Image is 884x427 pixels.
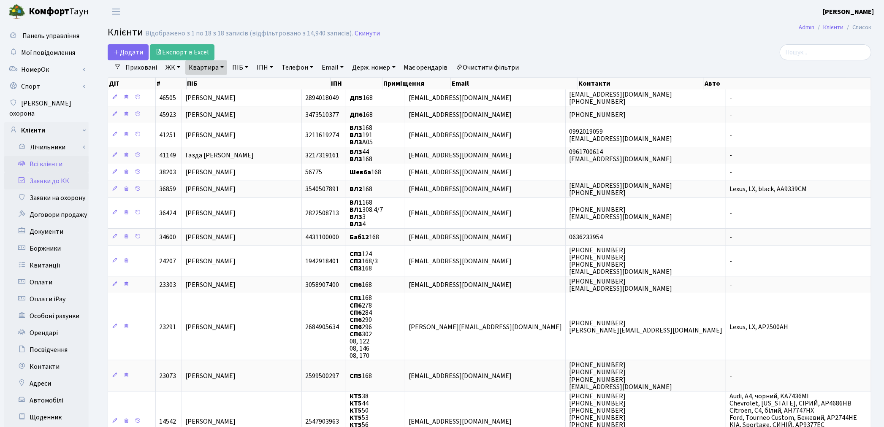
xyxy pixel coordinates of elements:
b: Комфорт [29,5,69,18]
th: Email [451,78,578,89]
span: [PERSON_NAME] [185,93,236,103]
span: [PHONE_NUMBER] [PERSON_NAME][EMAIL_ADDRESS][DOMAIN_NAME] [569,319,722,335]
span: 3217319161 [305,151,339,160]
span: 24207 [159,257,176,266]
span: [PERSON_NAME] [185,280,236,289]
span: 23073 [159,371,176,381]
span: Lexus, LX, AP2500AH [729,322,788,332]
span: [EMAIL_ADDRESS][DOMAIN_NAME] [409,151,512,160]
span: Панель управління [22,31,79,41]
li: Список [843,23,871,32]
span: 168 [350,110,373,119]
span: 3540507891 [305,185,339,194]
span: [PHONE_NUMBER] [EMAIL_ADDRESS][DOMAIN_NAME] [569,205,672,222]
b: ДП6 [350,110,363,119]
a: Додати [108,44,149,60]
span: [PERSON_NAME] [185,232,236,242]
span: Газда [PERSON_NAME] [185,151,254,160]
span: [PERSON_NAME] [185,417,236,426]
th: # [156,78,187,89]
span: 41251 [159,130,176,140]
b: ВЛ1 [350,198,362,207]
b: ВЛ3 [350,154,362,164]
b: КТ5 [350,399,362,408]
span: 41149 [159,151,176,160]
a: Панель управління [4,27,89,44]
span: [PERSON_NAME] [185,185,236,194]
a: Клієнти [823,23,843,32]
b: ВЛ2 [350,185,362,194]
nav: breadcrumb [786,19,884,36]
b: ВЛ3 [350,147,362,157]
span: - [729,130,732,140]
th: ПІБ [187,78,331,89]
span: Додати [113,48,143,57]
span: 2894018049 [305,93,339,103]
span: [PERSON_NAME] [185,130,236,140]
a: Оплати iPay [4,291,89,308]
span: [EMAIL_ADDRESS][DOMAIN_NAME] [409,371,512,381]
span: [EMAIL_ADDRESS][DOMAIN_NAME] [409,93,512,103]
b: СП3 [350,249,362,259]
span: 2684905634 [305,322,339,332]
span: 168 191 А05 [350,123,373,147]
a: НомерОк [4,61,89,78]
span: [PERSON_NAME][EMAIL_ADDRESS][DOMAIN_NAME] [409,322,562,332]
span: 168 [350,280,372,289]
span: - [729,371,732,381]
b: ВЛ3 [350,219,362,229]
b: Баб12 [350,232,369,242]
span: - [729,168,732,177]
span: [PHONE_NUMBER] [PHONE_NUMBER] [PHONE_NUMBER] [EMAIL_ADDRESS][DOMAIN_NAME] [569,360,672,391]
a: Заявки до КК [4,173,89,189]
span: [EMAIL_ADDRESS][DOMAIN_NAME] [PHONE_NUMBER] [569,90,672,106]
div: Відображено з 1 по 18 з 18 записів (відфільтровано з 14,940 записів). [145,30,353,38]
th: Авто [704,78,872,89]
span: 34600 [159,232,176,242]
b: ВЛ3 [350,212,362,222]
th: Дії [108,78,156,89]
b: КТ5 [350,413,362,422]
a: Заявки на охорону [4,189,89,206]
span: [EMAIL_ADDRESS][DOMAIN_NAME] [409,185,512,194]
span: 56775 [305,168,322,177]
span: [EMAIL_ADDRESS][DOMAIN_NAME] [409,257,512,266]
span: [PHONE_NUMBER] [569,110,626,119]
span: 124 168/3 168 [350,249,378,273]
b: КТ5 [350,406,362,415]
span: - [729,232,732,242]
b: [PERSON_NAME] [823,7,874,16]
b: СП3 [350,264,362,273]
span: 44 168 [350,147,372,164]
a: Оплати [4,274,89,291]
a: Договори продажу [4,206,89,223]
b: СП1 [350,294,362,303]
span: [PERSON_NAME] [185,322,236,332]
span: - [729,280,732,289]
span: [EMAIL_ADDRESS][DOMAIN_NAME] [409,110,512,119]
span: 168 [350,185,372,194]
span: Таун [29,5,89,19]
a: Клієнти [4,122,89,139]
span: Lexus, LX, black, AA9339CM [729,185,807,194]
a: Держ. номер [349,60,399,75]
span: 3211619274 [305,130,339,140]
span: [PERSON_NAME] [185,168,236,177]
a: Email [318,60,347,75]
span: [EMAIL_ADDRESS][DOMAIN_NAME] [409,280,512,289]
b: ДП5 [350,93,363,103]
th: ІПН [331,78,383,89]
span: 46505 [159,93,176,103]
span: 1942918401 [305,257,339,266]
th: Контакти [578,78,704,89]
span: [PERSON_NAME] [185,208,236,218]
b: СП6 [350,330,362,339]
a: Боржники [4,240,89,257]
a: Admin [799,23,814,32]
a: [PERSON_NAME] охорона [4,95,89,122]
span: [PERSON_NAME] [185,257,236,266]
a: ІПН [253,60,277,75]
a: Особові рахунки [4,308,89,324]
a: Телефон [278,60,317,75]
a: ПІБ [229,60,252,75]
